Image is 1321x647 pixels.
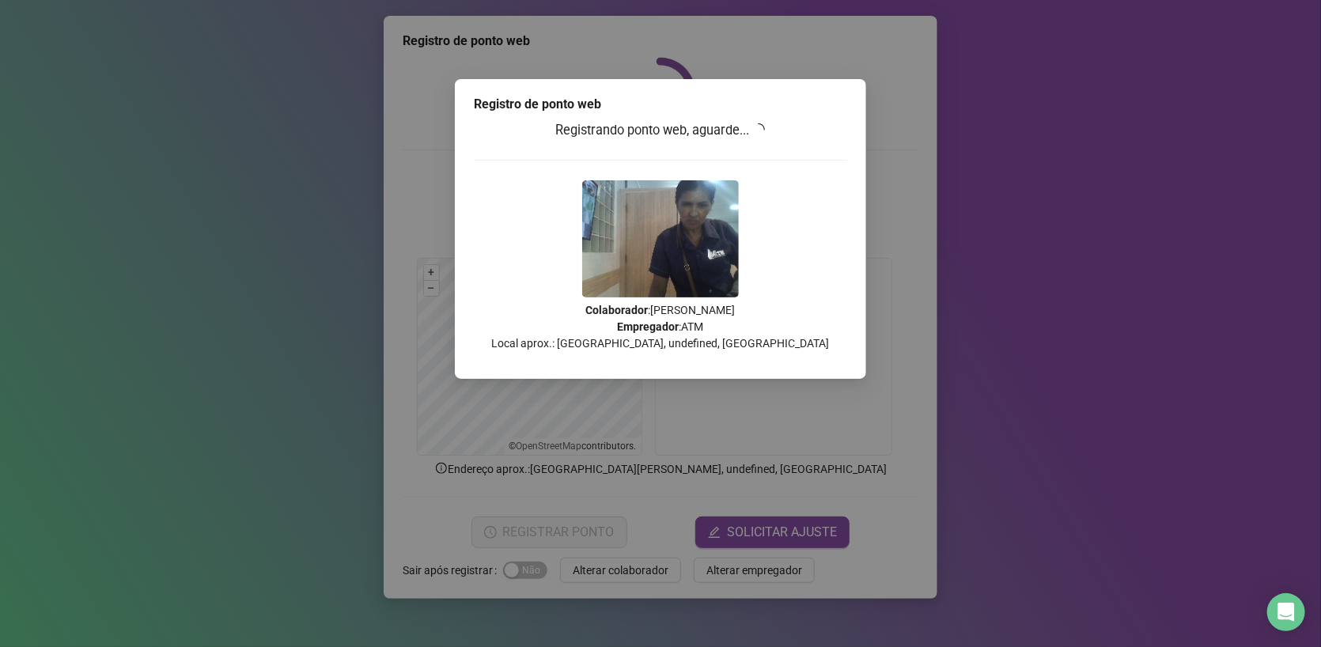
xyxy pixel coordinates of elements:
span: loading [751,121,768,138]
div: Registro de ponto web [474,95,847,114]
p: : [PERSON_NAME] : ATM Local aprox.: [GEOGRAPHIC_DATA], undefined, [GEOGRAPHIC_DATA] [474,302,847,352]
img: 2Q== [582,180,739,297]
strong: Colaborador [586,304,649,316]
strong: Empregador [618,320,679,333]
h3: Registrando ponto web, aguarde... [474,120,847,141]
div: Open Intercom Messenger [1267,593,1305,631]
